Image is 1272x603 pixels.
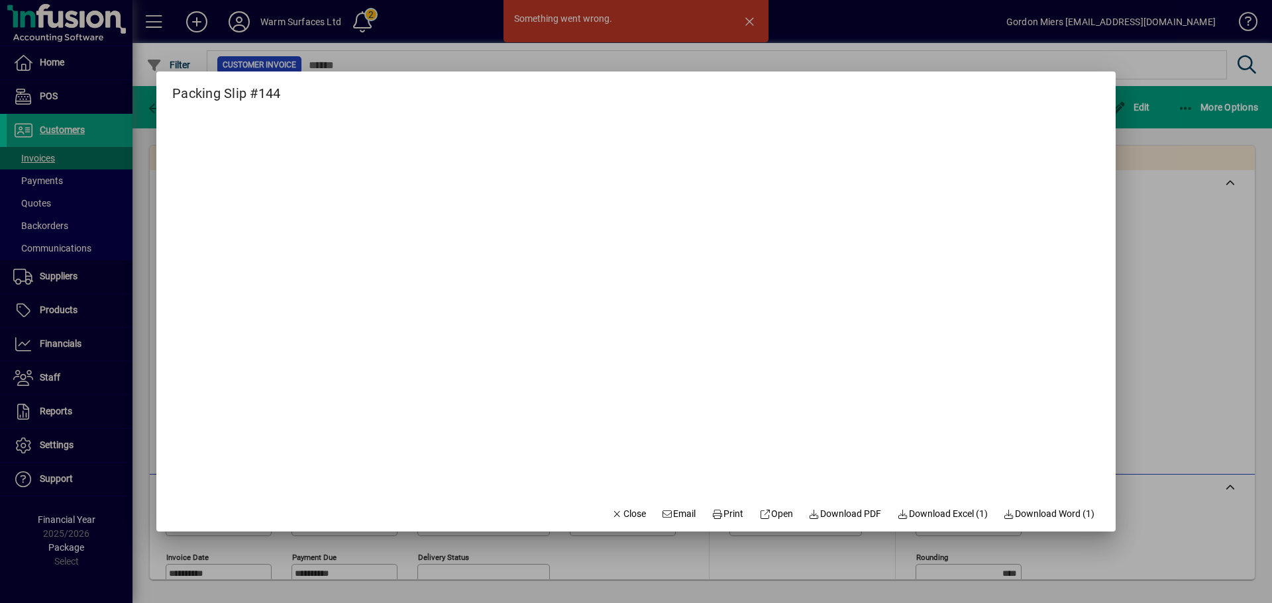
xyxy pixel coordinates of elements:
[712,507,743,521] span: Print
[804,502,887,526] a: Download PDF
[611,507,646,521] span: Close
[759,507,793,521] span: Open
[892,502,993,526] button: Download Excel (1)
[998,502,1100,526] button: Download Word (1)
[657,502,702,526] button: Email
[706,502,749,526] button: Print
[606,502,651,526] button: Close
[1004,507,1095,521] span: Download Word (1)
[662,507,696,521] span: Email
[809,507,882,521] span: Download PDF
[754,502,798,526] a: Open
[156,71,296,104] h2: Packing Slip #144
[897,507,988,521] span: Download Excel (1)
